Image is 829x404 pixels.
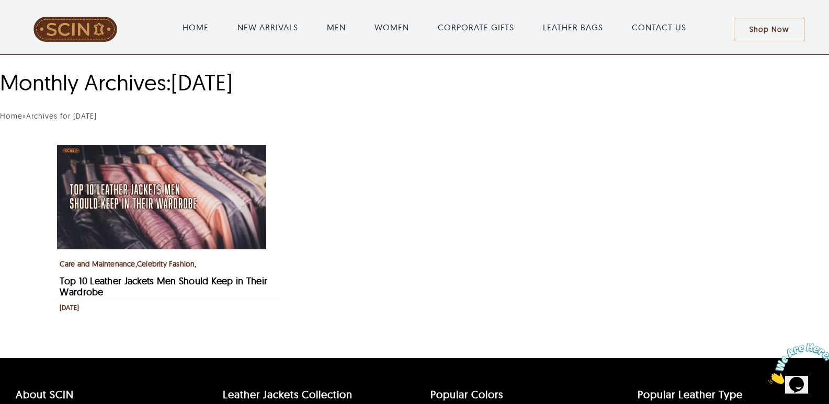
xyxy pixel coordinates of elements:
a: Popular Colors [430,388,503,401]
iframe: chat widget [764,339,829,388]
a: CORPORATE GIFTS [438,21,514,33]
img: Chat attention grabber [4,4,69,45]
a: MEN [327,21,346,33]
a: Leather Jackets Collection [223,388,353,401]
a: Top 10 Leather Jackets Men Should Keep in Their Wardrobe [57,146,266,156]
a: NEW ARRIVALS [237,21,298,33]
span: Shop Now [749,25,789,34]
div: , , [60,258,278,270]
nav: Main Menu [135,10,734,44]
a: Popular Leather Type [638,388,743,401]
a: CONTACT US [632,21,686,33]
a: Care and Maintenance [60,259,135,269]
a: LEATHER BAGS [543,21,603,33]
span: [DATE] [171,68,233,96]
a: HOME [183,21,209,33]
a: About SCIN [16,388,74,401]
a: WOMEN [374,21,409,33]
a: Shop Now [734,18,804,41]
a: Top 10 Leather Jackets Men Should Keep in Their Wardrobe [60,275,267,298]
img: Top 10 Leather Jackets Men Should Keep in Their Wardrobe [57,145,266,249]
a: Celebrity Fashion [137,259,195,269]
span: Archives for [DATE] [26,111,97,121]
div: [DATE] [60,304,79,312]
span: 1 [4,4,8,13]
